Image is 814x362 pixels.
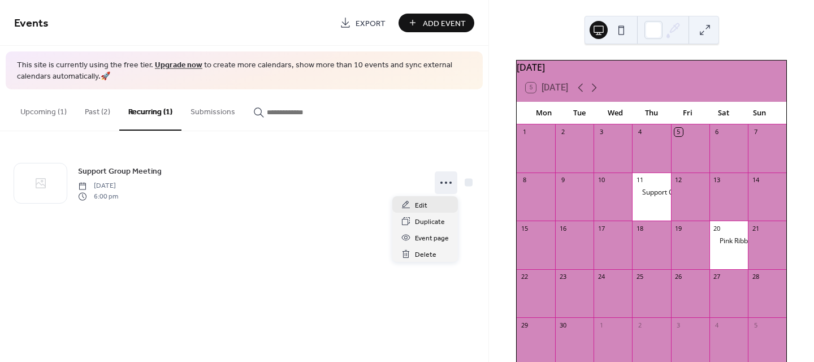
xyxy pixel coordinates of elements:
[720,236,772,246] div: Pink Ribbon Gala
[331,14,394,32] a: Export
[155,58,202,73] a: Upgrade now
[78,166,162,178] span: Support Group Meeting
[635,224,644,232] div: 18
[632,188,670,197] div: Support Group Meeting
[520,128,529,136] div: 1
[558,224,567,232] div: 16
[705,102,742,124] div: Sat
[597,224,605,232] div: 17
[415,249,436,261] span: Delete
[558,128,567,136] div: 2
[751,224,760,232] div: 21
[520,321,529,329] div: 29
[78,181,118,191] span: [DATE]
[741,102,777,124] div: Sun
[597,102,634,124] div: Wed
[356,18,386,29] span: Export
[713,128,721,136] div: 6
[642,188,716,197] div: Support Group Meeting
[674,224,683,232] div: 19
[415,232,449,244] span: Event page
[558,176,567,184] div: 9
[674,176,683,184] div: 12
[526,102,562,124] div: Mon
[751,128,760,136] div: 7
[751,273,760,281] div: 28
[597,273,605,281] div: 24
[674,128,683,136] div: 5
[713,224,721,232] div: 20
[713,176,721,184] div: 13
[635,128,644,136] div: 4
[674,321,683,329] div: 3
[597,321,605,329] div: 1
[76,89,119,130] button: Past (2)
[597,176,605,184] div: 10
[181,89,244,130] button: Submissions
[517,61,786,74] div: [DATE]
[520,273,529,281] div: 22
[399,14,474,32] button: Add Event
[562,102,598,124] div: Tue
[751,176,760,184] div: 14
[558,321,567,329] div: 30
[634,102,670,124] div: Thu
[669,102,705,124] div: Fri
[635,176,644,184] div: 11
[119,89,181,131] button: Recurring (1)
[423,18,466,29] span: Add Event
[713,273,721,281] div: 27
[14,12,49,35] span: Events
[597,128,605,136] div: 3
[713,321,721,329] div: 4
[709,236,748,246] div: Pink Ribbon Gala
[415,216,445,228] span: Duplicate
[11,89,76,130] button: Upcoming (1)
[635,321,644,329] div: 2
[674,273,683,281] div: 26
[558,273,567,281] div: 23
[520,224,529,232] div: 15
[415,200,427,212] span: Edit
[17,60,471,82] span: This site is currently using the free tier. to create more calendars, show more than 10 events an...
[635,273,644,281] div: 25
[520,176,529,184] div: 8
[78,165,162,178] a: Support Group Meeting
[78,191,118,201] span: 6:00 pm
[751,321,760,329] div: 5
